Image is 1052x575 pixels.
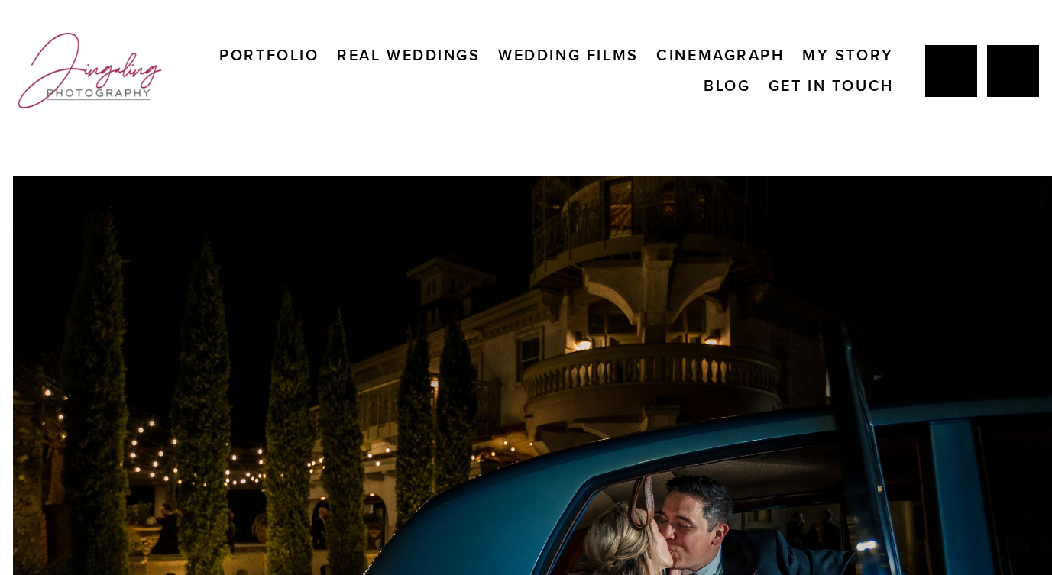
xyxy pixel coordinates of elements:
[704,71,750,102] a: Blog
[337,40,481,71] a: Real Weddings
[13,26,167,115] img: Jingaling Photography
[769,71,894,102] a: Get In Touch
[656,40,784,71] a: Cinemagraph
[925,45,977,97] a: Jing Yang
[219,40,319,71] a: Portfolio
[802,40,894,71] a: My Story
[987,45,1039,97] a: Instagram
[498,40,639,71] a: Wedding Films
